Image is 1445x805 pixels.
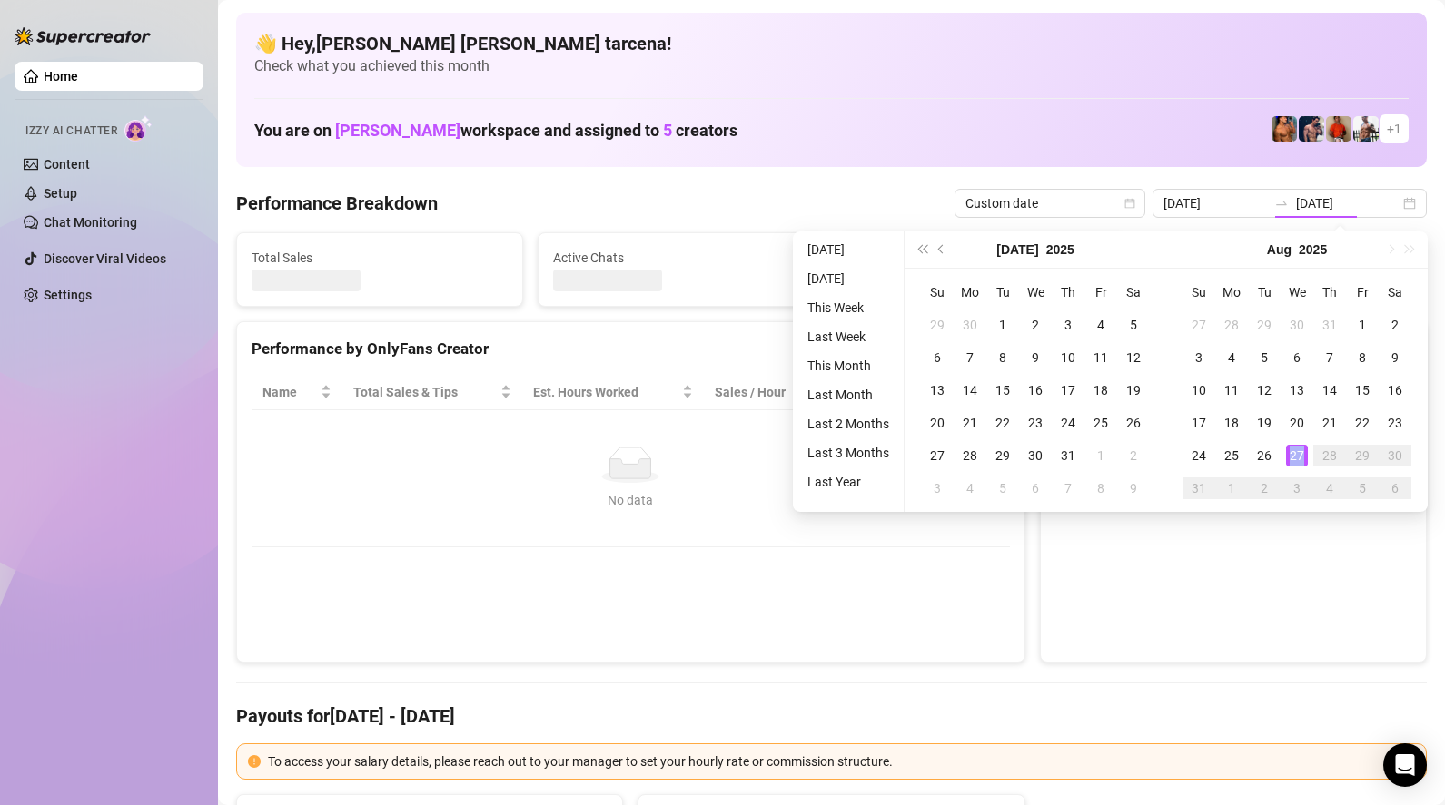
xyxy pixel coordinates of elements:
a: Setup [44,186,77,201]
img: AI Chatter [124,115,153,142]
a: Settings [44,288,92,302]
span: to [1274,196,1289,211]
a: Discover Viral Videos [44,251,166,266]
span: Izzy AI Chatter [25,123,117,140]
span: Custom date [965,190,1134,217]
div: Performance by OnlyFans Creator [252,337,1010,361]
span: calendar [1124,198,1135,209]
input: End date [1296,193,1400,213]
img: Justin [1326,116,1351,142]
a: Chat Monitoring [44,215,137,230]
span: Name [262,382,317,402]
span: Active Chats [553,248,809,268]
span: 5 [663,121,672,140]
img: Axel [1299,116,1324,142]
span: Check what you achieved this month [254,56,1409,76]
th: Sales / Hour [704,375,841,410]
input: Start date [1163,193,1267,213]
span: swap-right [1274,196,1289,211]
span: [PERSON_NAME] [335,121,460,140]
div: Est. Hours Worked [533,382,678,402]
img: JG [1272,116,1297,142]
a: Home [44,69,78,83]
a: Content [44,157,90,172]
h4: Payouts for [DATE] - [DATE] [236,703,1427,729]
span: Sales / Hour [715,382,816,402]
img: JUSTIN [1353,116,1379,142]
div: No data [270,490,992,510]
th: Chat Conversion [841,375,1010,410]
h1: You are on workspace and assigned to creators [254,121,737,141]
img: logo-BBDzfeDw.svg [15,27,151,45]
th: Name [252,375,342,410]
span: Chat Conversion [852,382,985,402]
span: exclamation-circle [248,755,261,768]
h4: Performance Breakdown [236,191,438,216]
h4: 👋 Hey, [PERSON_NAME] [PERSON_NAME] tarcena ! [254,31,1409,56]
div: Sales by OnlyFans Creator [1055,337,1411,361]
th: Total Sales & Tips [342,375,522,410]
span: Messages Sent [855,248,1111,268]
div: To access your salary details, please reach out to your manager to set your hourly rate or commis... [268,751,1415,771]
span: Total Sales & Tips [353,382,497,402]
span: + 1 [1387,119,1401,139]
span: Total Sales [252,248,508,268]
div: Open Intercom Messenger [1383,743,1427,787]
